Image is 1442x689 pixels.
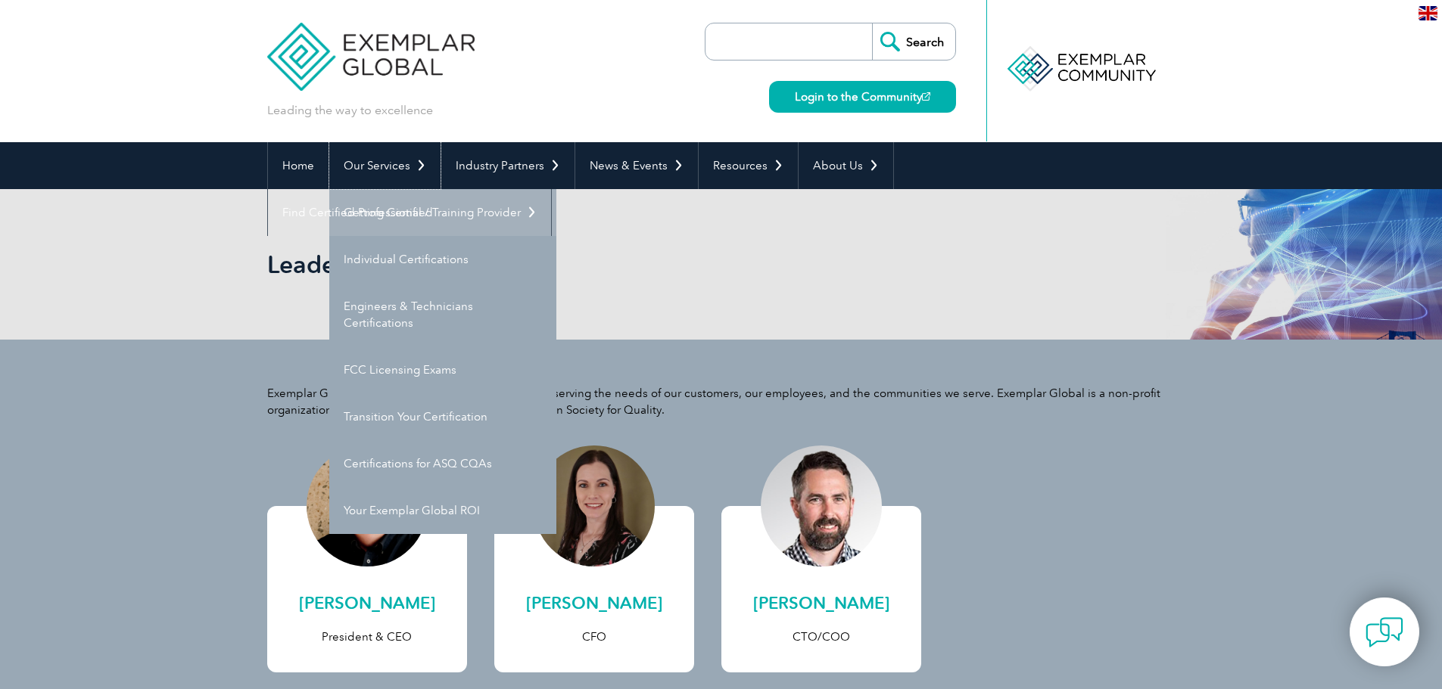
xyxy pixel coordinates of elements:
[922,92,930,101] img: open_square.png
[1366,613,1403,651] img: contact-chat.png
[575,142,698,189] a: News & Events
[721,506,921,672] a: [PERSON_NAME] CTO/COO
[268,189,551,236] a: Find Certified Professional / Training Provider
[282,628,452,645] p: President & CEO
[329,346,556,393] a: FCC Licensing Exams
[267,250,849,279] h1: Leadership Team
[267,102,433,119] p: Leading the way to excellence
[737,591,906,616] h2: [PERSON_NAME]
[872,23,955,60] input: Search
[1419,6,1437,20] img: en
[441,142,575,189] a: Industry Partners
[509,591,679,616] h2: [PERSON_NAME]
[329,440,556,487] a: Certifications for ASQ CQAs
[769,81,956,113] a: Login to the Community
[799,142,893,189] a: About Us
[329,393,556,440] a: Transition Your Certification
[267,385,1176,418] p: Exemplar Global’s management team is committed to serving the needs of our customers, our employe...
[267,506,467,672] a: [PERSON_NAME] President & CEO
[268,142,329,189] a: Home
[699,142,798,189] a: Resources
[494,506,694,672] a: [PERSON_NAME] CFO
[329,283,556,346] a: Engineers & Technicians Certifications
[329,236,556,283] a: Individual Certifications
[329,142,441,189] a: Our Services
[329,487,556,534] a: Your Exemplar Global ROI
[509,628,679,645] p: CFO
[282,591,452,616] h2: [PERSON_NAME]
[737,628,906,645] p: CTO/COO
